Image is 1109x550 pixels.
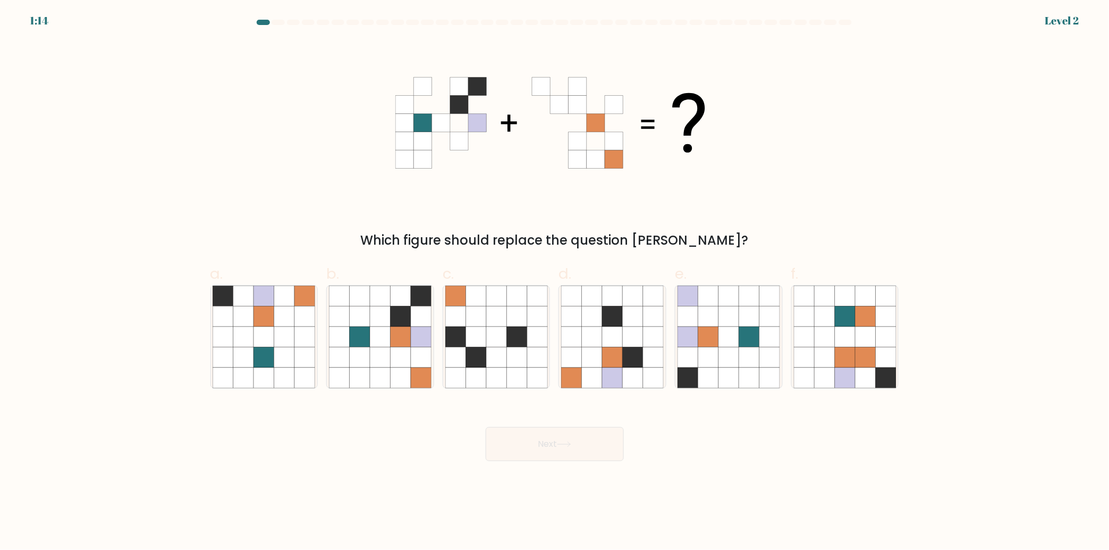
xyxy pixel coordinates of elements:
span: b. [326,263,339,284]
span: f. [791,263,799,284]
span: d. [558,263,571,284]
div: Level 2 [1045,13,1079,29]
div: 1:14 [30,13,48,29]
span: c. [443,263,454,284]
button: Next [486,427,624,461]
span: e. [675,263,687,284]
span: a. [210,263,223,284]
div: Which figure should replace the question [PERSON_NAME]? [217,231,893,250]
